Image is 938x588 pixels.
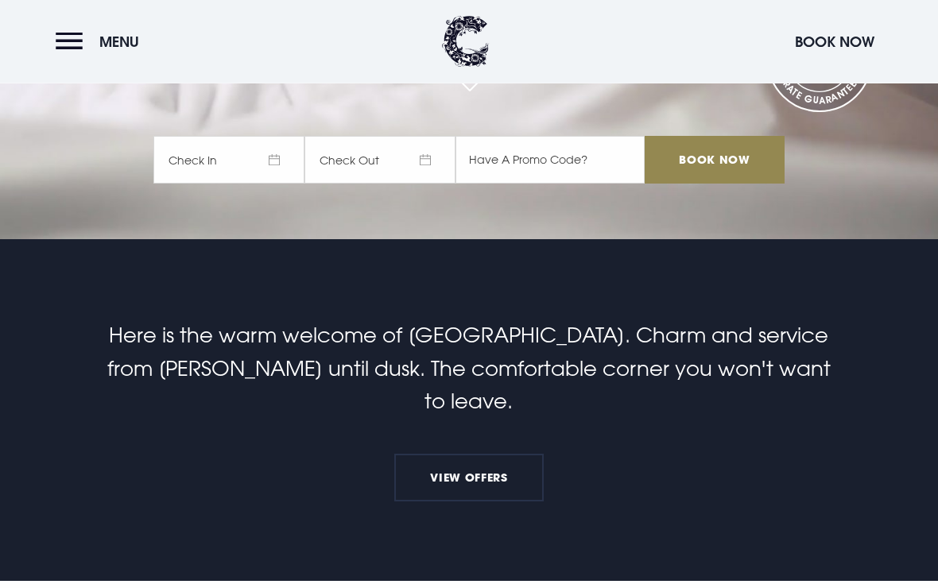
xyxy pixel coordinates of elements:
button: Menu [56,25,147,59]
span: Check Out [304,137,455,184]
input: Have A Promo Code? [455,137,645,184]
span: Menu [99,33,139,51]
img: Clandeboye Lodge [442,16,490,68]
a: View Offers [394,455,544,502]
button: Book Now [787,25,882,59]
p: Here is the warm welcome of [GEOGRAPHIC_DATA]. Charm and service from [PERSON_NAME] until dusk. T... [95,319,842,419]
span: Check In [153,137,304,184]
input: Book Now [645,137,785,184]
